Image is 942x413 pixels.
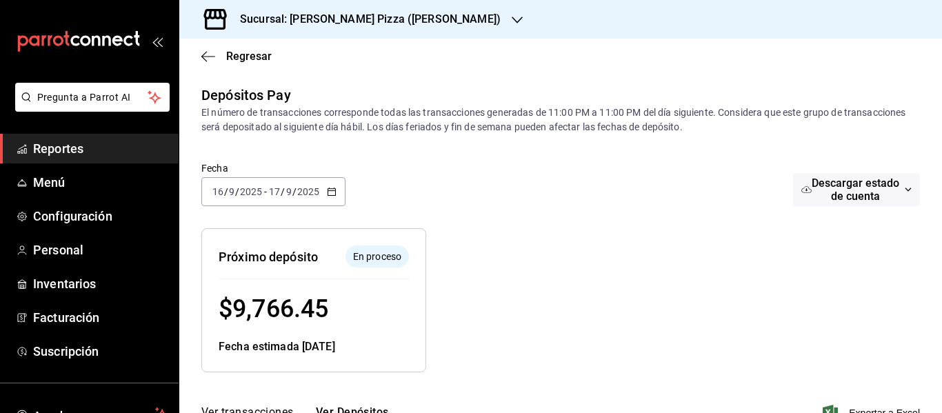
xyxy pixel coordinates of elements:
button: Pregunta a Parrot AI [15,83,170,112]
h3: Sucursal: [PERSON_NAME] Pizza ([PERSON_NAME]) [229,11,501,28]
div: Próximo depósito [219,248,318,266]
label: Fecha [201,163,345,173]
div: Depósitos Pay [201,85,291,105]
span: / [281,186,285,197]
a: Pregunta a Parrot AI [10,100,170,114]
input: -- [268,186,281,197]
input: ---- [297,186,320,197]
input: -- [228,186,235,197]
span: / [292,186,297,197]
span: Suscripción [33,342,168,361]
span: Reportes [33,139,168,158]
input: -- [212,186,224,197]
div: Fecha estimada [DATE] [219,339,409,355]
span: - [264,186,267,197]
button: Regresar [201,50,272,63]
button: open_drawer_menu [152,36,163,47]
div: El depósito aún no se ha enviado a tu cuenta bancaria. [345,245,409,268]
span: Menú [33,173,168,192]
div: El número de transacciones corresponde todas las transacciones generadas de 11:00 PM a 11:00 PM d... [201,105,920,134]
span: Facturación [33,308,168,327]
span: $ 9,766.45 [219,294,328,323]
span: Descargar estado de cuenta [812,177,899,203]
input: -- [285,186,292,197]
span: Inventarios [33,274,168,293]
button: Descargar estado de cuenta [793,173,920,206]
span: En proceso [348,250,407,264]
input: ---- [239,186,263,197]
span: Configuración [33,207,168,225]
span: Regresar [226,50,272,63]
span: / [224,186,228,197]
span: Personal [33,241,168,259]
span: Pregunta a Parrot AI [37,90,148,105]
span: / [235,186,239,197]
